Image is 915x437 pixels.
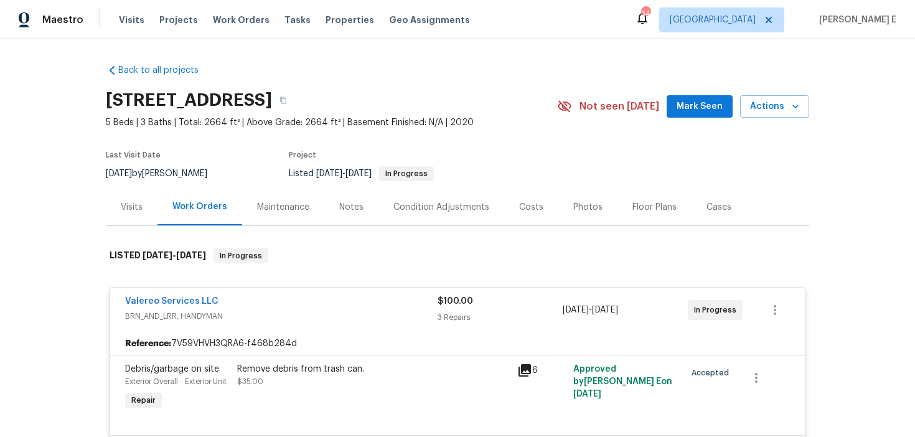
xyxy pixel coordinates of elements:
span: Repair [126,394,161,406]
button: Actions [740,95,809,118]
div: Costs [519,201,543,214]
span: Maestro [42,14,83,26]
div: Notes [339,201,364,214]
div: Cases [706,201,731,214]
span: BRN_AND_LRR, HANDYMAN [125,310,438,322]
span: [DATE] [316,169,342,178]
div: Photos [573,201,603,214]
span: Geo Assignments [389,14,470,26]
button: Mark Seen [667,95,733,118]
div: 7V59VHVH3QRA6-f468b284d [110,332,805,355]
span: Tasks [284,16,311,24]
span: In Progress [694,304,741,316]
span: - [563,304,618,316]
div: Visits [121,201,143,214]
span: Last Visit Date [106,151,161,159]
span: Listed [289,169,434,178]
div: Work Orders [172,200,227,213]
span: [DATE] [106,169,132,178]
div: Remove debris from trash can. [237,363,510,375]
span: In Progress [380,170,433,177]
span: 5 Beds | 3 Baths | Total: 2664 ft² | Above Grade: 2664 ft² | Basement Finished: N/A | 2020 [106,116,557,129]
button: Copy Address [272,89,294,111]
div: 3 Repairs [438,311,563,324]
span: Properties [326,14,374,26]
span: In Progress [215,250,267,262]
h6: LISTED [110,248,206,263]
span: [DATE] [143,251,172,260]
span: Projects [159,14,198,26]
div: 6 [517,363,566,378]
div: by [PERSON_NAME] [106,166,222,181]
span: [DATE] [563,306,589,314]
span: - [316,169,372,178]
div: LISTED [DATE]-[DATE]In Progress [106,236,809,276]
span: Exterior Overall - Exterior Unit [125,378,227,385]
div: Maintenance [257,201,309,214]
span: [DATE] [176,251,206,260]
div: Condition Adjustments [393,201,489,214]
span: $35.00 [237,378,263,385]
span: Approved by [PERSON_NAME] E on [573,365,672,398]
span: [DATE] [592,306,618,314]
a: Valereo Services LLC [125,297,218,306]
span: $100.00 [438,297,473,306]
span: Visits [119,14,144,26]
span: Accepted [692,367,734,379]
span: Not seen [DATE] [579,100,659,113]
span: [PERSON_NAME] E [814,14,896,26]
span: Debris/garbage on site [125,365,219,374]
span: [DATE] [573,390,601,398]
span: [DATE] [345,169,372,178]
b: Reference: [125,337,171,350]
span: Work Orders [213,14,270,26]
div: Floor Plans [632,201,677,214]
a: Back to all projects [106,64,225,77]
span: Mark Seen [677,99,723,115]
span: [GEOGRAPHIC_DATA] [670,14,756,26]
span: - [143,251,206,260]
div: 34 [641,7,650,20]
span: Actions [750,99,799,115]
span: Project [289,151,316,159]
h2: [STREET_ADDRESS] [106,94,272,106]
